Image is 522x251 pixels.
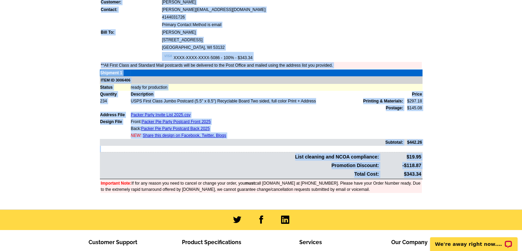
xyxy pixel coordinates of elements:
[162,14,422,21] td: 4144031726
[100,91,130,98] td: Quantity
[130,118,404,125] td: Front:
[380,162,421,170] td: -$118.87
[100,118,130,125] td: Design File
[130,91,404,98] td: Description
[380,170,421,178] td: $343.34
[100,76,422,84] td: ITEM ID 3006406
[404,91,422,98] td: Price
[101,6,161,13] td: Contact:
[404,139,422,146] td: $442.26
[101,62,422,69] td: **All First Class and Standard Mail postcards will be delivered to the Post Office and mailed usi...
[162,52,422,61] td: XXXX-XXXX-XXXX-5086 - 100% - $343.34
[143,133,226,138] a: Share this design on Facebook, Twitter, Blogs
[100,84,130,91] td: Status
[245,181,255,186] b: must
[404,105,422,111] td: $145.08
[100,111,130,118] td: Address File
[100,69,130,76] td: Shipment 1
[130,84,422,91] td: ready for production
[89,239,137,245] span: Customer Support
[162,52,174,59] img: visa.gif
[162,29,422,36] td: [PERSON_NAME]
[162,21,422,28] td: Primary Contact Method is email
[131,112,190,117] a: Packer Party Invite List 2025.csv
[101,180,422,193] td: If for any reason you need to cancel or change your order, you call [DOMAIN_NAME] at [PHONE_NUMBE...
[182,239,241,245] span: Product Specifications
[130,125,404,132] td: Back:
[162,6,422,13] td: [PERSON_NAME][EMAIL_ADDRESS][DOMAIN_NAME]
[380,153,421,161] td: $19.95
[404,98,422,105] td: $297.18
[162,36,422,43] td: [STREET_ADDRESS]
[101,153,380,161] td: List cleaning and NCOA compliance:
[131,133,141,138] span: NEW:
[101,170,380,178] td: Total Cost:
[426,229,522,251] iframe: LiveChat chat widget
[299,239,322,245] span: Services
[141,119,210,124] a: Packer Pie Party Postcard Front 2025
[391,239,428,245] span: Our Company
[141,126,210,131] a: Packer Pie Party Postcard Back 2025
[162,44,422,51] td: [GEOGRAPHIC_DATA], WI 53132
[130,98,404,105] td: USPS First Class Jumbo Postcard (5.5" x 8.5") Recyclable Board Two sided, full color Print + Address
[101,29,161,36] td: Bill To:
[363,98,403,104] span: Printing & Materials:
[100,139,404,146] td: Subtotal:
[100,98,130,105] td: 234
[386,106,403,110] strong: Postage:
[101,162,380,170] td: Promotion Discount:
[101,181,131,186] font: Important Note:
